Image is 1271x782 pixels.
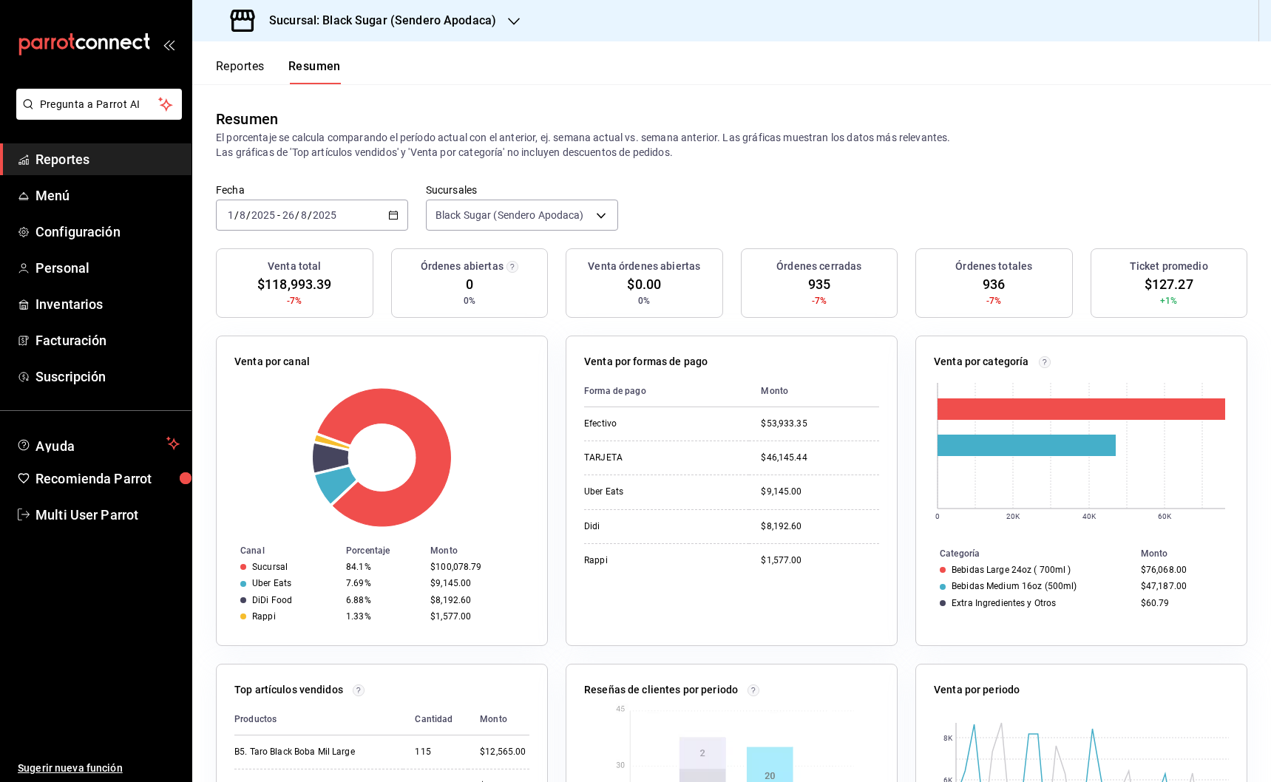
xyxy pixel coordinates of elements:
[35,186,180,205] span: Menú
[346,562,418,572] div: 84.1%
[257,274,331,294] span: $118,993.39
[234,746,382,758] div: B5. Taro Black Boba Mil Large
[584,486,732,498] div: Uber Eats
[216,59,341,84] div: navigation tabs
[955,259,1032,274] h3: Órdenes totales
[10,107,182,123] a: Pregunta a Parrot AI
[1082,512,1097,520] text: 40K
[627,274,661,294] span: $0.00
[761,520,879,533] div: $8,192.60
[35,222,180,242] span: Configuración
[430,578,523,588] div: $9,145.00
[584,354,708,370] p: Venta por formas de pago
[252,578,291,588] div: Uber Eats
[234,682,343,698] p: Top artículos vendidos
[934,354,1029,370] p: Venta por categoría
[35,435,160,452] span: Ayuda
[588,259,700,274] h3: Venta órdenes abiertas
[216,108,278,130] div: Resumen
[584,554,732,567] div: Rappi
[35,294,180,314] span: Inventarios
[1160,294,1177,307] span: +1%
[252,595,292,605] div: DiDi Food
[216,130,1247,160] p: El porcentaje se calcula comparando el período actual con el anterior, ej. semana actual vs. sema...
[239,209,246,221] input: --
[227,209,234,221] input: --
[934,682,1020,698] p: Venta por periodo
[277,209,280,221] span: -
[234,354,310,370] p: Venta por canal
[415,746,456,758] div: 115
[268,259,321,274] h3: Venta total
[252,611,276,622] div: Rappi
[761,486,879,498] div: $9,145.00
[761,452,879,464] div: $46,145.44
[426,185,618,195] label: Sucursales
[16,89,182,120] button: Pregunta a Parrot AI
[35,505,180,525] span: Multi User Parrot
[234,704,403,735] th: Productos
[952,565,1071,575] div: Bebidas Large 24oz ( 700ml )
[252,562,288,572] div: Sucursal
[1130,259,1208,274] h3: Ticket promedio
[35,330,180,350] span: Facturación
[246,209,251,221] span: /
[935,512,940,520] text: 0
[584,375,749,407] th: Forma de pago
[216,59,265,84] button: Reportes
[761,418,879,430] div: $53,933.35
[1158,512,1172,520] text: 60K
[430,595,523,605] div: $8,192.60
[776,259,861,274] h3: Órdenes cerradas
[812,294,827,307] span: -7%
[761,554,879,567] div: $1,577.00
[40,97,159,112] span: Pregunta a Parrot AI
[403,704,468,735] th: Cantidad
[986,294,1001,307] span: -7%
[1006,512,1020,520] text: 20K
[340,543,424,559] th: Porcentaje
[217,543,340,559] th: Canal
[295,209,299,221] span: /
[346,595,418,605] div: 6.88%
[584,418,732,430] div: Efectivo
[300,209,308,221] input: --
[35,258,180,278] span: Personal
[1135,545,1247,562] th: Monto
[1141,598,1223,608] div: $60.79
[749,375,879,407] th: Monto
[808,274,830,294] span: 935
[1141,581,1223,591] div: $47,187.00
[251,209,276,221] input: ----
[424,543,547,559] th: Monto
[308,209,312,221] span: /
[312,209,337,221] input: ----
[35,149,180,169] span: Reportes
[430,611,523,622] div: $1,577.00
[282,209,295,221] input: --
[468,704,529,735] th: Monto
[421,259,504,274] h3: Órdenes abiertas
[464,294,475,307] span: 0%
[234,209,239,221] span: /
[430,562,523,572] div: $100,078.79
[480,746,529,758] div: $12,565.00
[983,274,1005,294] span: 936
[18,761,180,776] span: Sugerir nueva función
[584,682,738,698] p: Reseñas de clientes por periodo
[35,367,180,387] span: Suscripción
[952,581,1077,591] div: Bebidas Medium 16oz (500ml)
[346,578,418,588] div: 7.69%
[952,598,1056,608] div: Extra Ingredientes y Otros
[287,294,302,307] span: -7%
[584,452,732,464] div: TARJETA
[257,12,496,30] h3: Sucursal: Black Sugar (Sendero Apodaca)
[288,59,341,84] button: Resumen
[943,734,953,742] text: 8K
[466,274,473,294] span: 0
[1141,565,1223,575] div: $76,068.00
[1145,274,1193,294] span: $127.27
[163,38,174,50] button: open_drawer_menu
[638,294,650,307] span: 0%
[916,545,1135,562] th: Categoría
